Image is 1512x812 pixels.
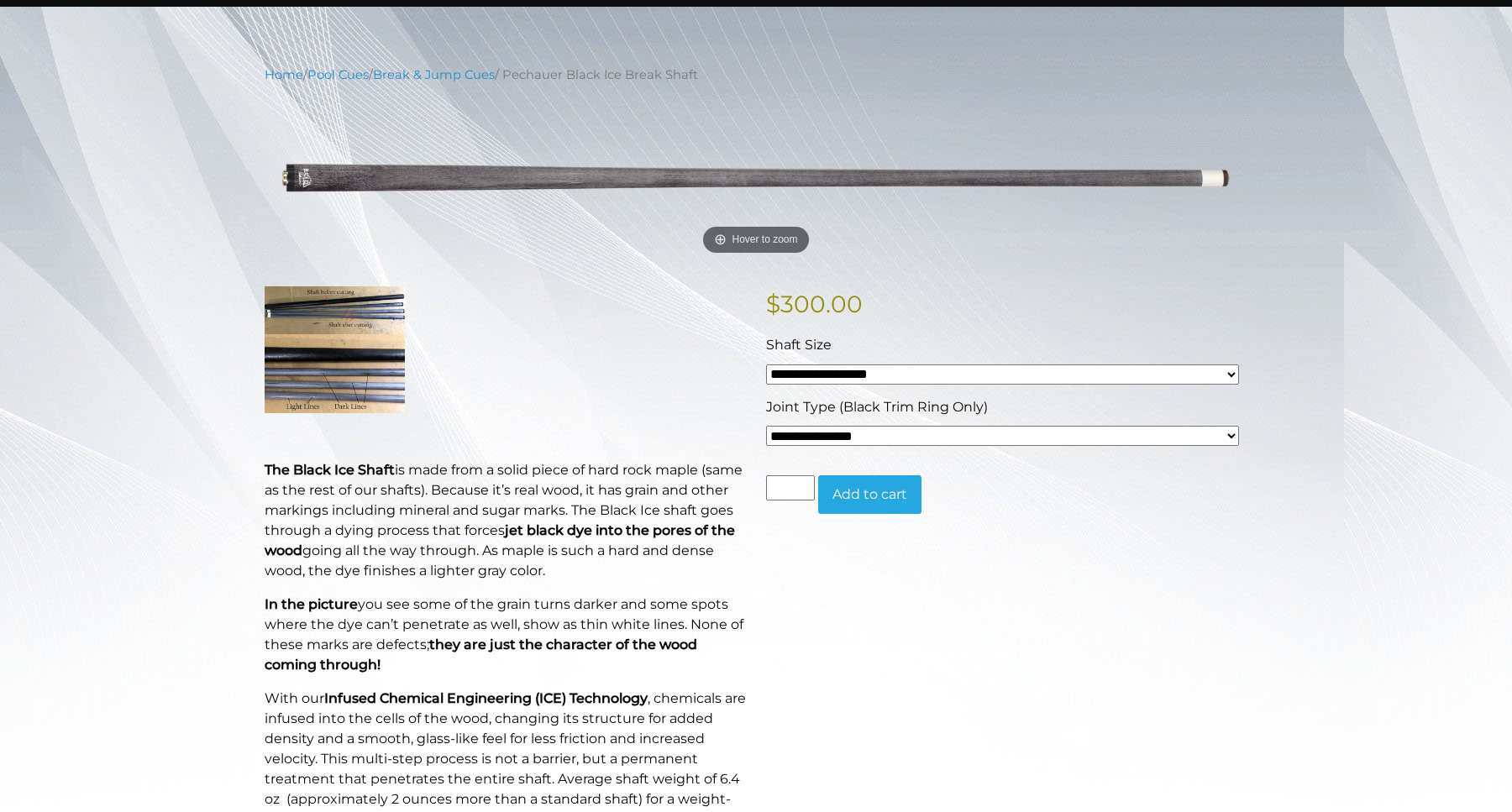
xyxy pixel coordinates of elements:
a: Break & Jump Cues [373,67,495,82]
strong: they are just the character of the wood coming through! [265,637,697,673]
a: Hover to zoom [265,97,1247,260]
span: Shaft Size [766,337,832,353]
p: you see some of the grain turns darker and some spots where the dye can’t penetrate as well, show... [265,595,746,675]
button: Add to cart [818,475,921,514]
p: is made from a solid piece of hard rock maple (same as the rest of our shafts). Because it’s real... [265,460,746,581]
b: jet black dye into the pores of the wood [265,522,735,558]
nav: Breadcrumb [265,65,1247,84]
img: pechauer-black-ice-break-shaft-lightened.png [265,97,1247,260]
input: Product quantity [766,475,815,500]
strong: The Black Ice Shaft [265,462,395,478]
span: Joint Type (Black Trim Ring Only) [766,399,988,415]
span: $ [766,290,780,318]
bdi: 300.00 [766,290,863,318]
a: Pool Cues [307,67,369,82]
strong: Infused Chemical Engineering (ICE) Technology [324,690,648,706]
a: Home [265,67,303,82]
strong: In the picture [265,596,358,612]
